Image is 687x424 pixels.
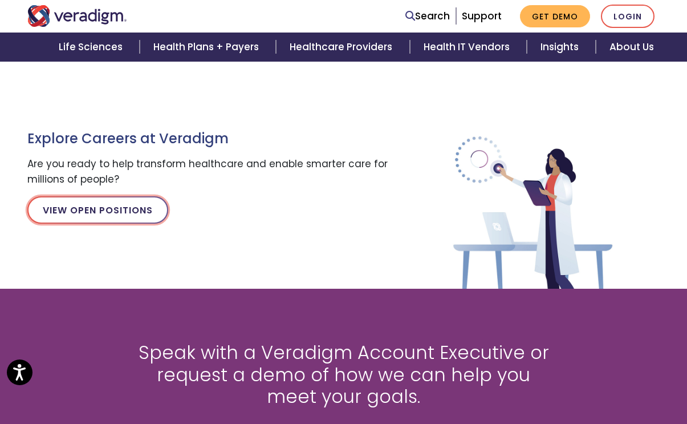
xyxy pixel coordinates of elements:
a: Health Plans + Payers [140,33,276,62]
p: Are you ready to help transform healthcare and enable smarter care for millions of people? [27,156,389,187]
img: Veradigm logo [27,5,127,27]
a: Insights [527,33,596,62]
h2: Speak with a Veradigm Account Executive or request a demo of how we can help you meet your goals. [136,342,552,407]
a: Healthcare Providers [276,33,409,62]
a: Health IT Vendors [410,33,527,62]
a: Login [601,5,655,28]
h3: Explore Careers at Veradigm [27,131,389,147]
a: Life Sciences [45,33,140,62]
a: About Us [596,33,668,62]
a: Search [405,9,450,24]
a: View Open Positions [27,196,168,224]
a: Support [462,9,502,23]
a: Get Demo [520,5,590,27]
